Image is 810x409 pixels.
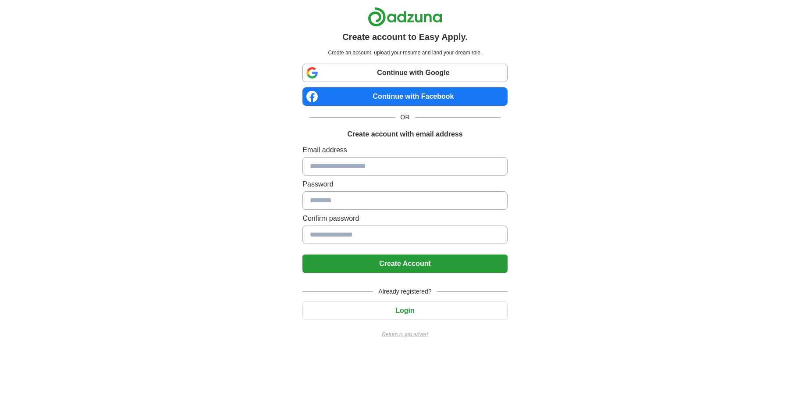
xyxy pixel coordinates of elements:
a: Continue with Facebook [302,87,507,106]
label: Email address [302,145,507,155]
span: Already registered? [373,287,437,296]
img: Adzuna logo [368,7,442,27]
h1: Create account with email address [347,129,462,140]
button: Login [302,301,507,320]
a: Continue with Google [302,64,507,82]
span: OR [395,113,415,122]
a: Login [302,307,507,314]
label: Confirm password [302,213,507,224]
label: Password [302,179,507,190]
p: Create an account, upload your resume and land your dream role. [304,49,505,57]
a: Return to job advert [302,330,507,338]
h1: Create account to Easy Apply. [342,30,468,43]
button: Create Account [302,255,507,273]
